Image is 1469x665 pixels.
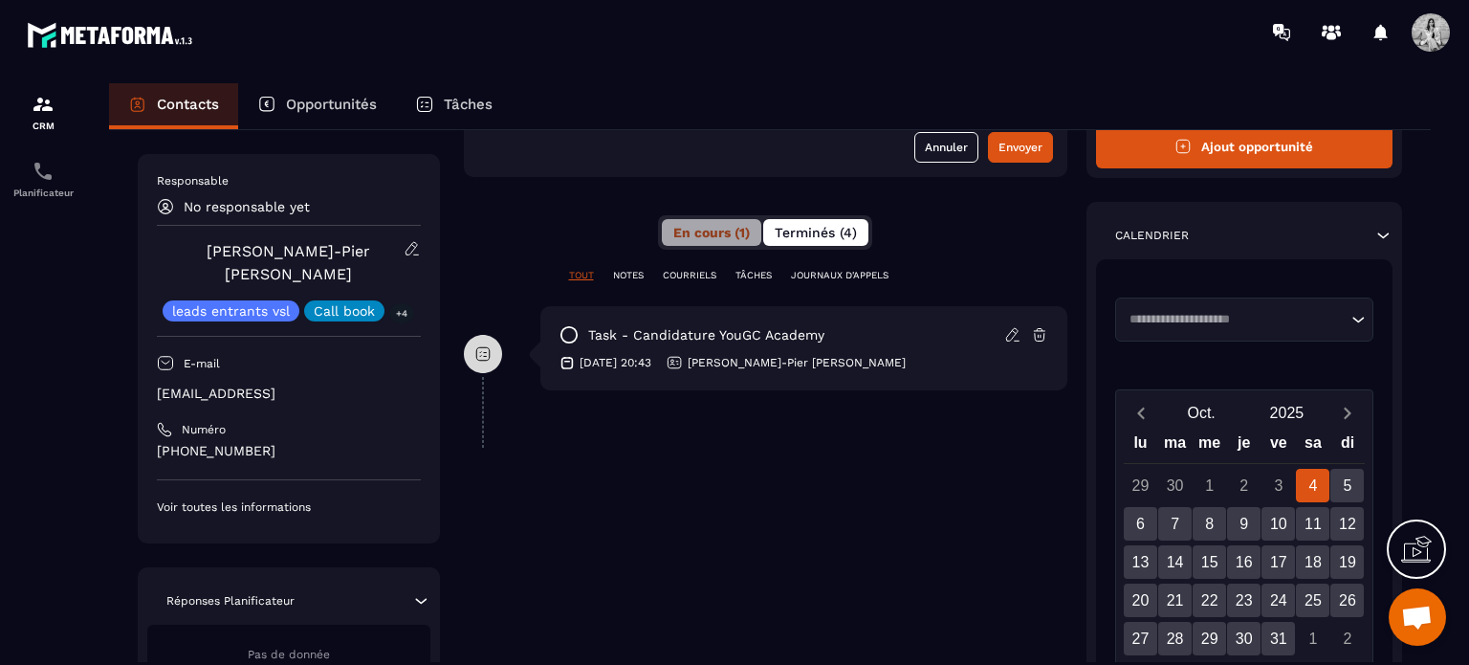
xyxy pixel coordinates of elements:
[1123,430,1157,463] div: lu
[1124,507,1157,541] div: 6
[32,160,55,183] img: scheduler
[735,269,772,282] p: TÂCHES
[1244,396,1329,430] button: Open years overlay
[1330,584,1364,617] div: 26
[580,355,651,370] p: [DATE] 20:43
[1296,584,1329,617] div: 25
[1124,430,1366,655] div: Calendar wrapper
[109,83,238,129] a: Contacts
[1330,430,1365,463] div: di
[1296,545,1329,579] div: 18
[248,648,330,661] span: Pas de donnée
[1261,622,1295,655] div: 31
[157,173,421,188] p: Responsable
[444,96,493,113] p: Tâches
[1330,545,1364,579] div: 19
[1296,507,1329,541] div: 11
[1193,545,1226,579] div: 15
[182,422,226,437] p: Numéro
[184,199,310,214] p: No responsable yet
[588,326,824,344] p: task - Candidature YouGC Academy
[1159,396,1244,430] button: Open months overlay
[5,78,81,145] a: formationformationCRM
[1227,507,1261,541] div: 9
[775,225,857,240] span: Terminés (4)
[1193,469,1226,502] div: 1
[1158,545,1192,579] div: 14
[1227,469,1261,502] div: 2
[1329,400,1365,426] button: Next month
[662,219,761,246] button: En cours (1)
[998,138,1042,157] div: Envoyer
[1261,545,1295,579] div: 17
[1124,584,1157,617] div: 20
[569,269,594,282] p: TOUT
[988,132,1053,163] button: Envoyer
[207,242,370,283] a: [PERSON_NAME]-Pier [PERSON_NAME]
[5,145,81,212] a: schedulerschedulerPlanificateur
[184,356,220,371] p: E-mail
[1330,622,1364,655] div: 2
[157,385,421,403] p: [EMAIL_ADDRESS]
[688,355,906,370] p: [PERSON_NAME]-Pier [PERSON_NAME]
[1124,622,1157,655] div: 27
[157,499,421,515] p: Voir toutes les informations
[1193,622,1226,655] div: 29
[32,93,55,116] img: formation
[1227,545,1261,579] div: 16
[1124,545,1157,579] div: 13
[1158,469,1192,502] div: 30
[1330,507,1364,541] div: 12
[1261,507,1295,541] div: 10
[1123,310,1348,329] input: Search for option
[314,304,375,318] p: Call book
[1296,622,1329,655] div: 1
[1096,124,1393,168] button: Ajout opportunité
[1227,430,1261,463] div: je
[1158,507,1192,541] div: 7
[389,303,414,323] p: +4
[396,83,512,129] a: Tâches
[5,188,81,198] p: Planificateur
[1193,430,1227,463] div: me
[1296,469,1329,502] div: 4
[1261,584,1295,617] div: 24
[1389,588,1446,646] div: Ouvrir le chat
[1158,622,1192,655] div: 28
[1330,469,1364,502] div: 5
[166,593,295,609] p: Réponses Planificateur
[763,219,868,246] button: Terminés (4)
[1124,400,1159,426] button: Previous month
[1124,469,1366,655] div: Calendar days
[791,269,888,282] p: JOURNAUX D'APPELS
[1158,584,1192,617] div: 21
[172,304,290,318] p: leads entrants vsl
[1115,228,1189,243] p: Calendrier
[1261,430,1296,463] div: ve
[914,132,978,163] button: Annuler
[286,96,377,113] p: Opportunités
[663,269,716,282] p: COURRIELS
[1227,584,1261,617] div: 23
[1261,469,1295,502] div: 3
[1296,430,1330,463] div: sa
[1193,507,1226,541] div: 8
[157,442,421,460] p: [PHONE_NUMBER]
[27,17,199,53] img: logo
[613,269,644,282] p: NOTES
[1193,584,1226,617] div: 22
[157,96,219,113] p: Contacts
[673,225,750,240] span: En cours (1)
[1124,469,1157,502] div: 29
[238,83,396,129] a: Opportunités
[5,121,81,131] p: CRM
[1227,622,1261,655] div: 30
[1115,298,1374,342] div: Search for option
[1158,430,1193,463] div: ma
